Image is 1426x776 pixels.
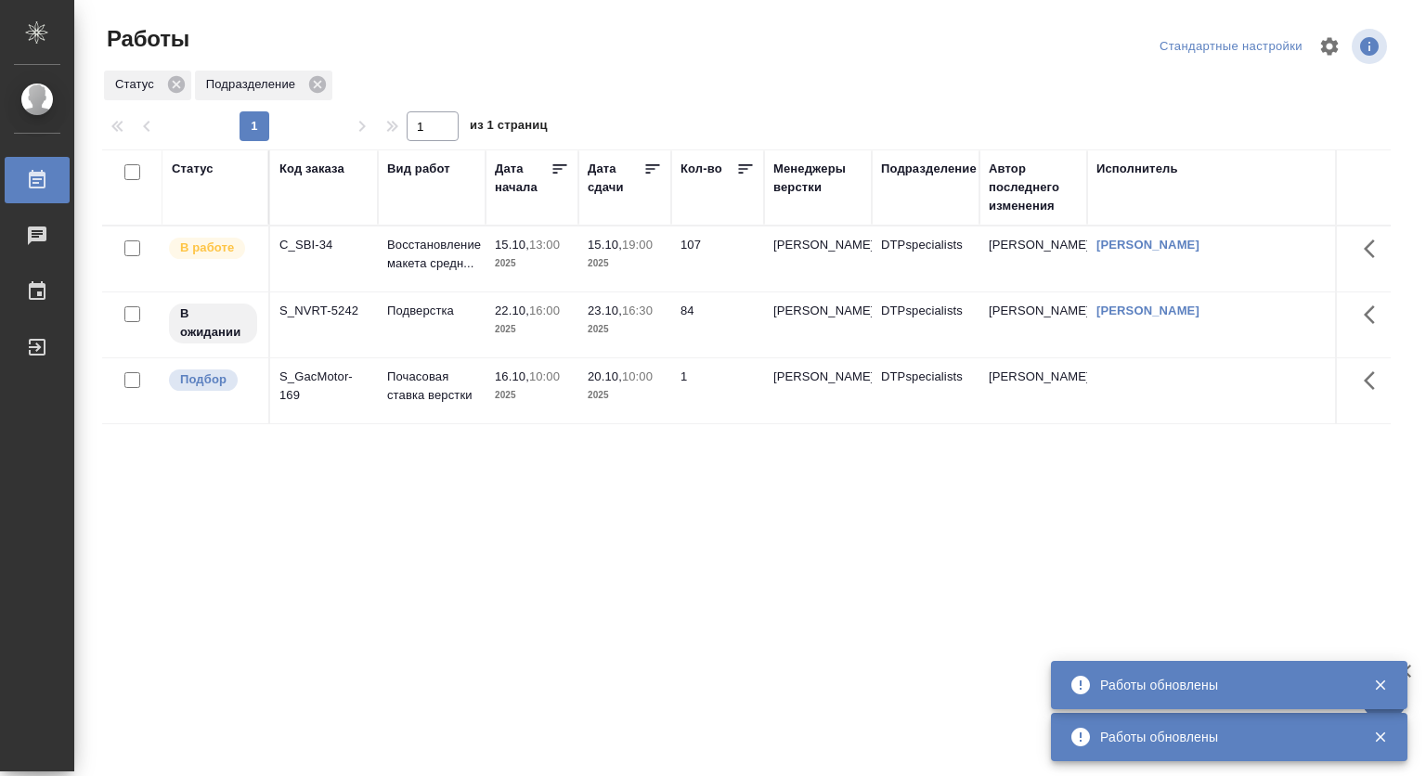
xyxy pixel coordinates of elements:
[671,358,764,423] td: 1
[104,71,191,100] div: Статус
[115,75,161,94] p: Статус
[979,292,1087,357] td: [PERSON_NAME]
[773,236,862,254] p: [PERSON_NAME]
[979,226,1087,291] td: [PERSON_NAME]
[279,302,369,320] div: S_NVRT-5242
[872,226,979,291] td: DTPspecialists
[495,304,529,317] p: 22.10,
[1155,32,1307,61] div: split button
[622,238,653,252] p: 19:00
[495,386,569,405] p: 2025
[1352,29,1391,64] span: Посмотреть информацию
[167,302,259,345] div: Исполнитель назначен, приступать к работе пока рано
[881,160,977,178] div: Подразделение
[470,114,548,141] span: из 1 страниц
[671,226,764,291] td: 107
[387,160,450,178] div: Вид работ
[529,238,560,252] p: 13:00
[622,369,653,383] p: 10:00
[1100,728,1345,746] div: Работы обновлены
[1096,304,1199,317] a: [PERSON_NAME]
[989,160,1078,215] div: Автор последнего изменения
[206,75,302,94] p: Подразделение
[773,160,862,197] div: Менеджеры верстки
[1361,677,1399,693] button: Закрыть
[102,24,189,54] span: Работы
[387,302,476,320] p: Подверстка
[588,238,622,252] p: 15.10,
[529,369,560,383] p: 10:00
[588,369,622,383] p: 20.10,
[588,386,662,405] p: 2025
[180,239,234,257] p: В работе
[387,236,476,273] p: Восстановление макета средн...
[872,358,979,423] td: DTPspecialists
[1361,729,1399,745] button: Закрыть
[1307,24,1352,69] span: Настроить таблицу
[495,238,529,252] p: 15.10,
[1353,292,1397,337] button: Здесь прячутся важные кнопки
[979,358,1087,423] td: [PERSON_NAME]
[180,304,246,342] p: В ожидании
[872,292,979,357] td: DTPspecialists
[588,304,622,317] p: 23.10,
[1353,358,1397,403] button: Здесь прячутся важные кнопки
[172,160,214,178] div: Статус
[495,320,569,339] p: 2025
[1096,238,1199,252] a: [PERSON_NAME]
[167,368,259,393] div: Можно подбирать исполнителей
[279,160,344,178] div: Код заказа
[1353,226,1397,271] button: Здесь прячутся важные кнопки
[588,320,662,339] p: 2025
[588,160,643,197] div: Дата сдачи
[195,71,332,100] div: Подразделение
[495,369,529,383] p: 16.10,
[588,254,662,273] p: 2025
[681,160,722,178] div: Кол-во
[180,370,227,389] p: Подбор
[773,368,862,386] p: [PERSON_NAME]
[1100,676,1345,694] div: Работы обновлены
[167,236,259,261] div: Исполнитель выполняет работу
[1096,160,1178,178] div: Исполнитель
[495,254,569,273] p: 2025
[622,304,653,317] p: 16:30
[671,292,764,357] td: 84
[495,160,551,197] div: Дата начала
[279,368,369,405] div: S_GacMotor-169
[387,368,476,405] p: Почасовая ставка верстки
[773,302,862,320] p: [PERSON_NAME]
[529,304,560,317] p: 16:00
[279,236,369,254] div: C_SBI-34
